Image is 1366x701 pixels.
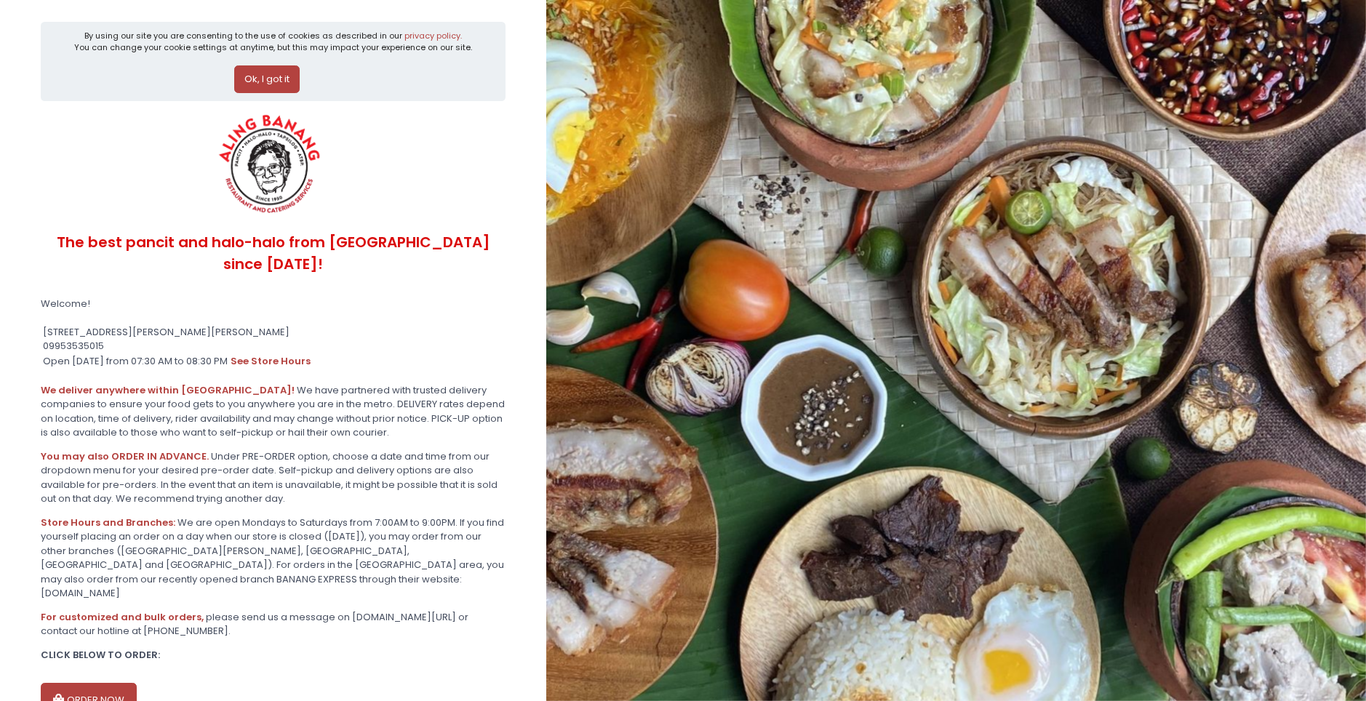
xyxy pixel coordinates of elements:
div: 09953535015 [41,339,506,353]
button: Ok, I got it [234,65,300,93]
div: Open [DATE] from 07:30 AM to 08:30 PM [41,353,506,369]
div: please send us a message on [DOMAIN_NAME][URL] or contact our hotline at [PHONE_NUMBER]. [41,610,506,638]
div: [STREET_ADDRESS][PERSON_NAME][PERSON_NAME] [41,325,506,340]
div: We have partnered with trusted delivery companies to ensure your food gets to you anywhere you ar... [41,383,506,440]
div: The best pancit and halo-halo from [GEOGRAPHIC_DATA] since [DATE]! [41,220,506,287]
button: see store hours [230,353,311,369]
b: Store Hours and Branches: [41,516,175,529]
div: Under PRE-ORDER option, choose a date and time from our dropdown menu for your desired pre-order ... [41,449,506,506]
div: Welcome! [41,297,506,311]
div: By using our site you are consenting to the use of cookies as described in our You can change you... [74,30,472,54]
b: We deliver anywhere within [GEOGRAPHIC_DATA]! [41,383,295,397]
b: For customized and bulk orders, [41,610,204,624]
b: You may also ORDER IN ADVANCE. [41,449,209,463]
img: ALING BANANG [210,111,332,220]
a: privacy policy. [404,30,462,41]
div: CLICK BELOW TO ORDER: [41,648,506,662]
div: We are open Mondays to Saturdays from 7:00AM to 9:00PM. If you find yourself placing an order on ... [41,516,506,601]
